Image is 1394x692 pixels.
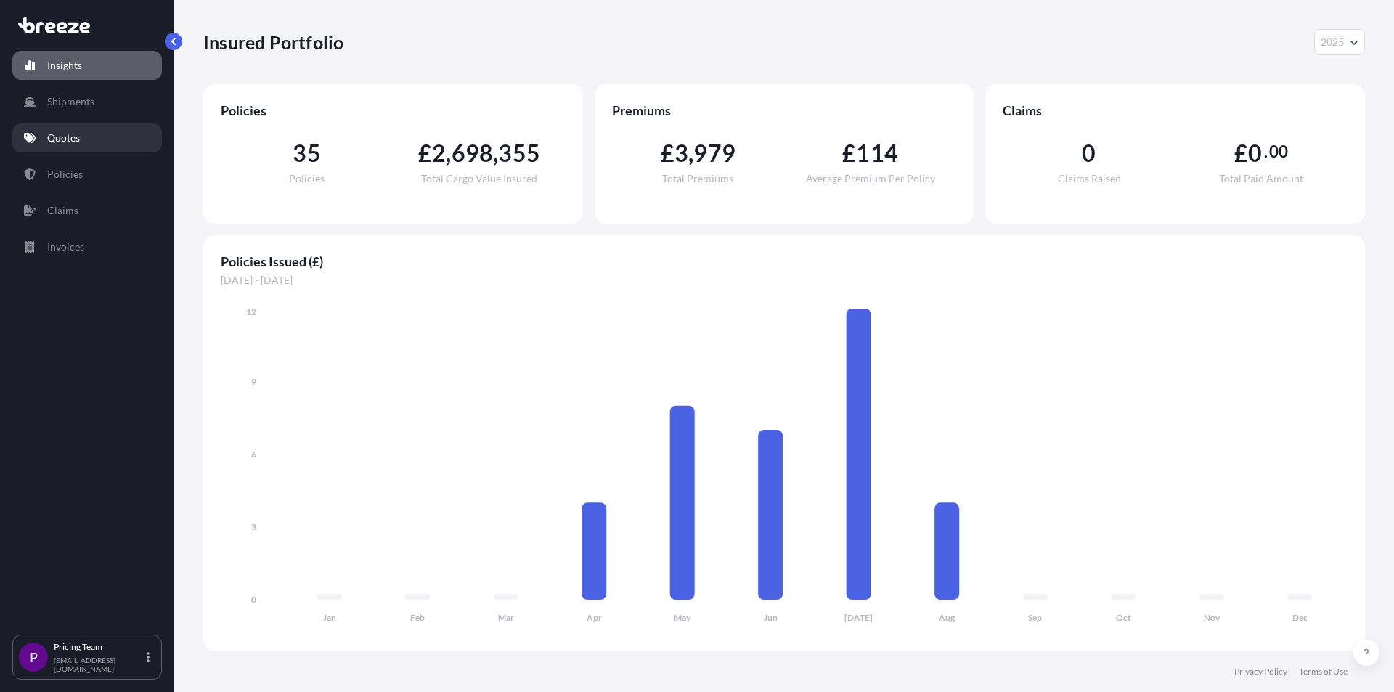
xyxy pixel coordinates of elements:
span: 00 [1269,146,1288,158]
span: 2 [432,142,446,165]
tspan: May [674,612,691,623]
tspan: Aug [939,612,955,623]
span: Total Paid Amount [1219,174,1303,184]
span: Policies Issued (£) [221,253,1348,270]
p: Pricing Team [54,641,144,653]
span: Policies [289,174,325,184]
span: Premiums [612,102,957,119]
span: Policies [221,102,566,119]
tspan: 0 [251,594,256,605]
span: 2025 [1321,35,1344,49]
span: £ [842,142,856,165]
tspan: Jun [764,612,778,623]
button: Year Selector [1314,29,1365,55]
p: Quotes [47,131,80,145]
a: Privacy Policy [1234,666,1287,677]
tspan: Nov [1204,612,1220,623]
span: 114 [856,142,898,165]
a: Insights [12,51,162,80]
p: Shipments [47,94,94,109]
p: Insights [47,58,82,73]
span: 0 [1248,142,1262,165]
tspan: 3 [251,521,256,532]
span: 0 [1082,142,1096,165]
a: Invoices [12,232,162,261]
tspan: Sep [1028,612,1042,623]
a: Claims [12,196,162,225]
a: Quotes [12,123,162,152]
span: Total Premiums [662,174,733,184]
tspan: 9 [251,376,256,387]
span: P [30,650,38,664]
a: Terms of Use [1299,666,1348,677]
span: [DATE] - [DATE] [221,273,1348,288]
tspan: Mar [498,612,514,623]
span: 35 [293,142,320,165]
p: Insured Portfolio [203,30,343,54]
span: , [446,142,451,165]
tspan: 6 [251,449,256,460]
span: £ [1234,142,1248,165]
tspan: Apr [587,612,602,623]
span: Total Cargo Value Insured [421,174,537,184]
a: Shipments [12,87,162,116]
span: 3 [674,142,688,165]
span: 979 [693,142,735,165]
tspan: [DATE] [844,612,873,623]
tspan: Jan [323,612,336,623]
span: Claims Raised [1058,174,1121,184]
span: Claims [1003,102,1348,119]
span: , [493,142,498,165]
a: Policies [12,160,162,189]
tspan: Dec [1292,612,1308,623]
span: Average Premium Per Policy [806,174,935,184]
p: Invoices [47,240,84,254]
span: £ [661,142,674,165]
span: . [1264,146,1268,158]
tspan: Feb [410,612,425,623]
span: 355 [498,142,540,165]
span: £ [418,142,432,165]
span: , [688,142,693,165]
p: Policies [47,167,83,182]
tspan: 12 [246,306,256,317]
tspan: Oct [1116,612,1131,623]
p: Claims [47,203,78,218]
span: 698 [452,142,494,165]
p: [EMAIL_ADDRESS][DOMAIN_NAME] [54,656,144,673]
